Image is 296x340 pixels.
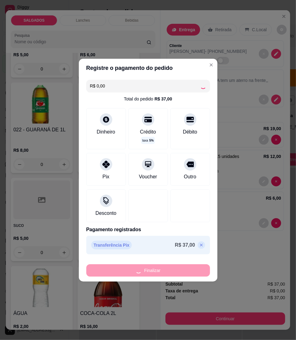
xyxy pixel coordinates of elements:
button: Close [206,60,216,70]
p: taxa [142,138,154,143]
div: Crédito [140,128,156,136]
div: Pix [102,173,109,181]
span: 5 % [149,138,154,143]
div: Dinheiro [97,128,115,136]
p: R$ 37,00 [175,241,195,249]
p: Pagamento registrados [86,226,210,233]
div: Total do pedido [124,96,172,102]
p: Transferência Pix [91,241,132,249]
div: Débito [183,128,197,136]
div: Desconto [96,210,117,217]
div: Outro [184,173,196,181]
div: Voucher [139,173,157,181]
div: Loading [200,83,206,89]
div: R$ 37,00 [155,96,172,102]
input: Ex.: hambúrguer de cordeiro [90,80,200,92]
header: Registre o pagamento do pedido [79,59,217,77]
